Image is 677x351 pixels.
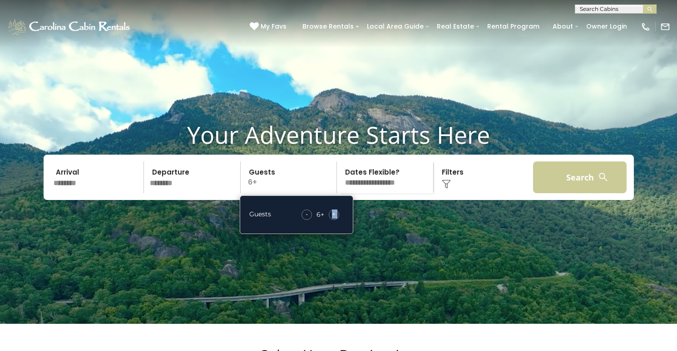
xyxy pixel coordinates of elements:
[362,19,428,34] a: Local Area Guide
[297,210,344,220] div: +
[261,22,287,31] span: My Favs
[249,211,271,218] h5: Guests
[298,19,358,34] a: Browse Rentals
[332,210,336,219] span: +
[660,22,670,32] img: mail-regular-white.png
[306,210,308,219] span: -
[548,19,578,34] a: About
[598,171,609,183] img: search-regular-white.png
[442,180,451,189] img: filter--v1.png
[316,210,321,219] div: 6
[7,18,133,36] img: White-1-1-2.png
[483,19,544,34] a: Rental Program
[582,19,632,34] a: Owner Login
[250,22,289,32] a: My Favs
[533,161,627,193] button: Search
[7,121,670,149] h1: Your Adventure Starts Here
[641,22,651,32] img: phone-regular-white.png
[432,19,479,34] a: Real Estate
[243,161,337,193] p: 6+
